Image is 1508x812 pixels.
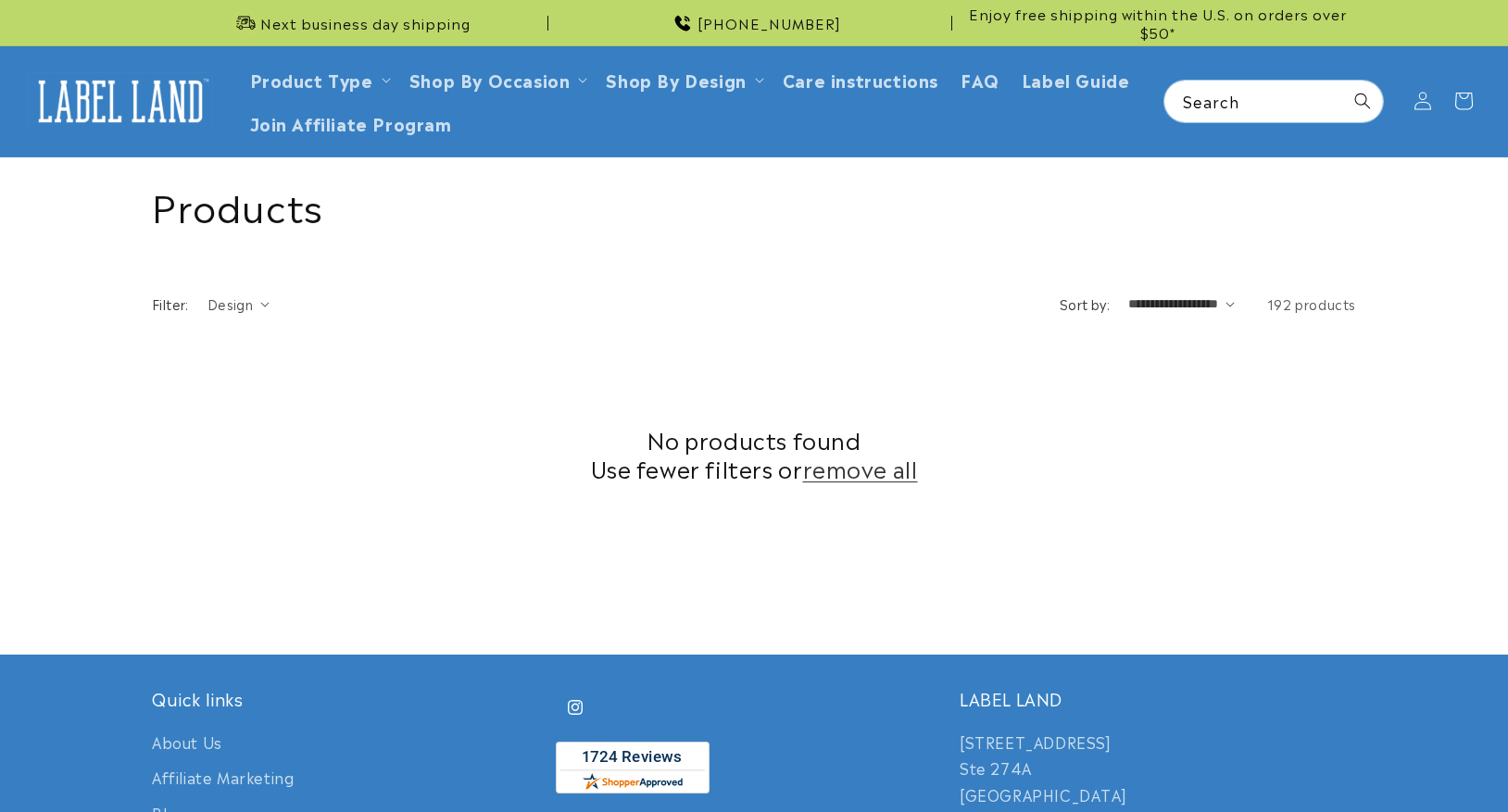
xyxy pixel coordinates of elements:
h2: No products found Use fewer filters or [152,425,1356,482]
span: [PHONE_NUMBER] [697,14,841,32]
a: Care instructions [772,57,949,101]
img: Label Land [28,72,213,130]
h2: Filter: [152,294,189,314]
a: Product Type [250,67,373,92]
a: remove all [803,454,918,482]
span: Care instructions [783,69,938,90]
a: Label Land [21,66,220,137]
label: Sort by: [1060,294,1110,313]
a: Label Guide [1011,57,1141,101]
a: Join Affiliate Program [239,101,463,144]
h1: Products [152,181,1356,229]
span: Next business day shipping [260,14,471,32]
a: Shop By Design [606,67,746,92]
h2: Quick links [152,688,548,709]
span: 192 products [1267,294,1356,313]
span: Design [207,294,253,313]
a: FAQ [949,57,1011,101]
summary: Design (0 selected) [207,294,270,314]
span: Shop By Occasion [409,69,571,90]
span: Enjoy free shipping within the U.S. on orders over $50* [960,5,1356,41]
button: Search [1342,81,1383,121]
iframe: Gorgias Floating Chat [1119,725,1489,793]
span: Join Affiliate Program [250,112,452,133]
summary: Shop By Design [595,57,771,101]
span: Label Guide [1022,69,1130,90]
span: FAQ [961,69,999,90]
summary: Shop By Occasion [398,57,596,101]
img: Customer Reviews [556,742,710,793]
h2: LABEL LAND [960,688,1356,709]
summary: Product Type [239,57,398,101]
